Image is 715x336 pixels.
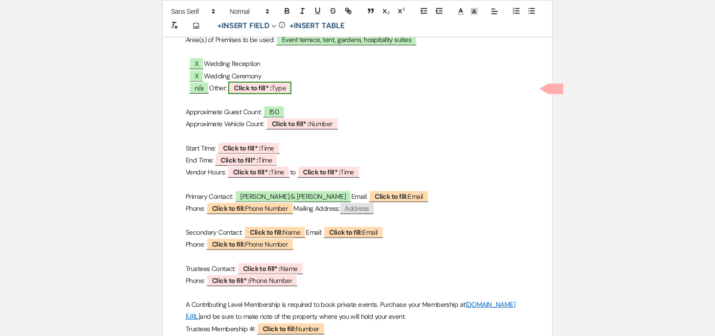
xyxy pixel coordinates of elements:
p: Phone: [186,238,529,250]
span: X [189,57,204,69]
p: Wedding Ceremony [186,70,529,82]
p: Other: [186,82,529,94]
span: Time [227,166,290,178]
p: End Time: [186,154,529,166]
p: Primary Contact: Email: [186,191,529,203]
b: Click to fill* : [233,168,270,176]
p: Trustees Membership #: [186,323,529,335]
span: Text Background Color [468,6,481,17]
span: Name [244,226,306,238]
span: X [189,70,204,82]
p: Phone: Mailing Address: [186,203,529,215]
span: Time [217,142,280,154]
span: [PERSON_NAME] & [PERSON_NAME] [235,190,352,202]
span: Header Formats [225,6,272,17]
span: + [290,22,294,30]
b: Click to fill* : [212,276,249,285]
b: Click to fill: [375,192,408,201]
span: Alignment [488,6,502,17]
p: A Contributing Level Membership is required to book private events. Purchase your Membership at a... [186,299,529,323]
span: Email [324,226,383,238]
b: Click to fill: [212,240,245,249]
a: [DOMAIN_NAME][URL] [186,300,515,321]
span: Type [228,82,291,94]
span: Time [297,166,360,178]
b: Click to fill* : [303,168,340,176]
p: Wedding Reception [186,58,529,70]
b: Click to fill* : [223,144,260,152]
p: Phone: [186,275,529,287]
span: Name [237,262,303,274]
p: Trustees Contact: [186,263,529,275]
span: n/a [189,82,209,94]
span: Number [257,323,325,335]
p: Approximate Guest Count: [186,106,529,118]
span: 150 [263,106,285,118]
b: Click to fill: [263,325,296,333]
p: Vendor Hours: to [186,166,529,178]
p: Start Time: [186,142,529,154]
b: Click to fill* : [272,119,309,128]
span: Phone Number [206,274,298,286]
button: +Insert Table [286,20,348,32]
b: Click to fill* : [221,156,258,164]
p: Area(s) of Premises to be used: [186,34,529,46]
span: Phone Number [206,238,293,250]
b: Click to fill* : [234,84,271,92]
p: Approximate Vehicle Count: [186,118,529,130]
b: Click to fill: [212,204,245,213]
span: Number [266,118,338,130]
span: Address [340,203,374,214]
span: Phone Number [206,202,293,214]
span: Text Color [454,6,468,17]
b: Click to fill: [329,228,362,237]
span: + [217,22,222,30]
span: Email [369,190,428,202]
span: Time [215,154,278,166]
p: Secondary Contact: Email: [186,227,529,238]
button: Insert Field [214,20,280,32]
span: Event terrace, tent, gardens, hospitality suites [276,33,417,45]
b: Click to fill* : [243,264,280,273]
b: Click to fill: [250,228,283,237]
